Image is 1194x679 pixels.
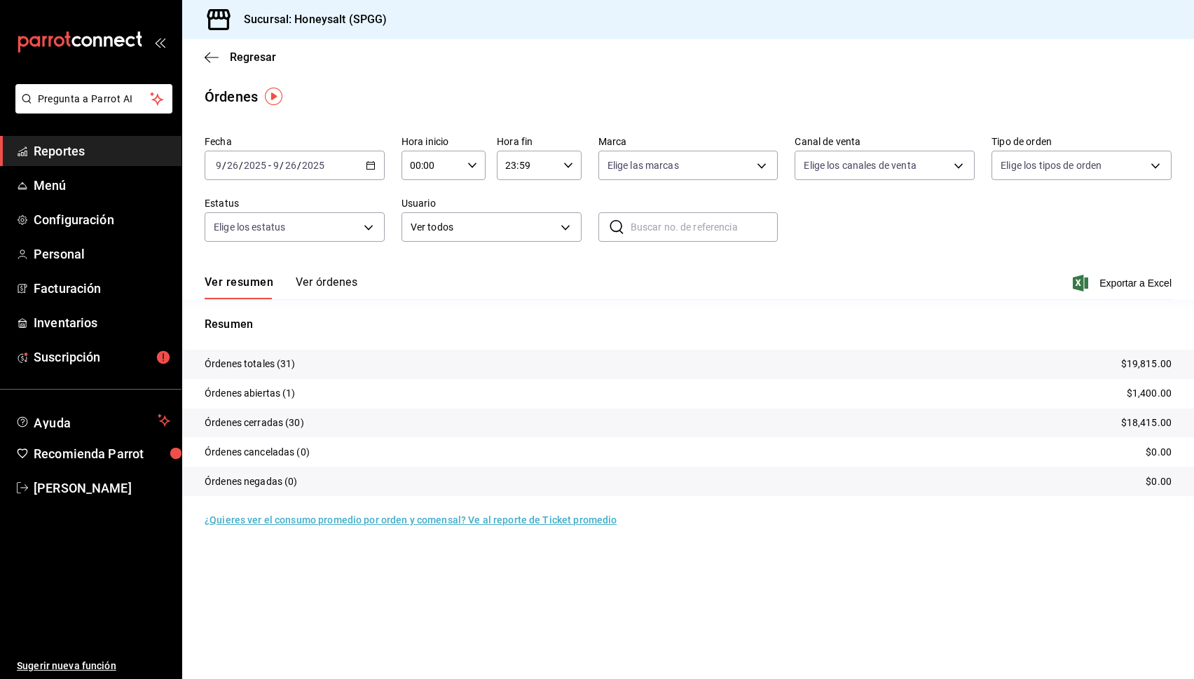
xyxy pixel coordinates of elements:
button: Ver resumen [205,275,273,299]
span: / [280,160,284,171]
button: Pregunta a Parrot AI [15,84,172,114]
p: Resumen [205,316,1172,333]
span: / [239,160,243,171]
button: Regresar [205,50,276,64]
a: Pregunta a Parrot AI [10,102,172,116]
p: $19,815.00 [1121,357,1172,371]
span: Elige los tipos de orden [1001,158,1102,172]
span: Pregunta a Parrot AI [38,92,151,107]
p: $0.00 [1146,474,1172,489]
p: Órdenes totales (31) [205,357,296,371]
span: Ver todos [411,220,556,235]
label: Marca [598,137,778,146]
span: Personal [34,245,170,263]
input: Buscar no. de referencia [631,213,778,241]
span: Ayuda [34,412,152,429]
span: - [268,160,271,171]
div: navigation tabs [205,275,357,299]
button: Ver órdenes [296,275,357,299]
p: $18,415.00 [1121,416,1172,430]
span: / [297,160,301,171]
span: Recomienda Parrot [34,444,170,463]
label: Hora fin [497,137,581,146]
h3: Sucursal: Honeysalt (SPGG) [233,11,387,28]
input: -- [284,160,297,171]
span: Menú [34,176,170,195]
span: Sugerir nueva función [17,659,170,673]
p: $1,400.00 [1127,386,1172,401]
label: Estatus [205,198,385,208]
input: ---- [301,160,325,171]
p: $0.00 [1146,445,1172,460]
button: open_drawer_menu [154,36,165,48]
span: Elige los canales de venta [804,158,916,172]
label: Usuario [402,198,582,208]
label: Canal de venta [795,137,975,146]
div: Órdenes [205,86,258,107]
input: -- [273,160,280,171]
a: ¿Quieres ver el consumo promedio por orden y comensal? Ve al reporte de Ticket promedio [205,514,617,526]
img: Tooltip marker [265,88,282,105]
p: Órdenes canceladas (0) [205,445,310,460]
span: Reportes [34,142,170,160]
span: Facturación [34,279,170,298]
span: Elige los estatus [214,220,285,234]
span: Elige las marcas [608,158,679,172]
span: Inventarios [34,313,170,332]
input: ---- [243,160,267,171]
p: Órdenes abiertas (1) [205,386,296,401]
label: Hora inicio [402,137,486,146]
label: Fecha [205,137,385,146]
span: Configuración [34,210,170,229]
p: Órdenes cerradas (30) [205,416,304,430]
button: Exportar a Excel [1076,275,1172,292]
p: Órdenes negadas (0) [205,474,298,489]
label: Tipo de orden [991,137,1172,146]
input: -- [226,160,239,171]
input: -- [215,160,222,171]
span: Suscripción [34,348,170,366]
span: / [222,160,226,171]
span: [PERSON_NAME] [34,479,170,498]
span: Regresar [230,50,276,64]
